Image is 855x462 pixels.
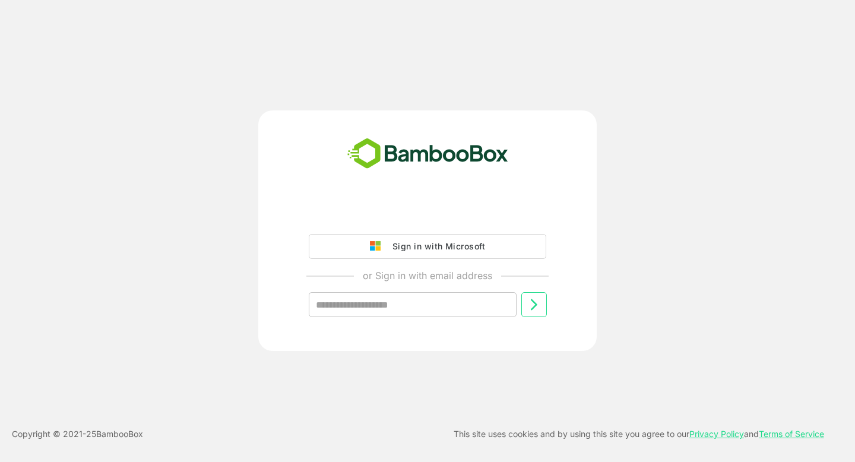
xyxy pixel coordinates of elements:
[759,429,824,439] a: Terms of Service
[370,241,387,252] img: google
[12,427,143,441] p: Copyright © 2021- 25 BambooBox
[303,201,552,227] iframe: Sign in with Google Button
[309,234,546,259] button: Sign in with Microsoft
[454,427,824,441] p: This site uses cookies and by using this site you agree to our and
[341,134,515,173] img: bamboobox
[689,429,744,439] a: Privacy Policy
[363,268,492,283] p: or Sign in with email address
[387,239,485,254] div: Sign in with Microsoft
